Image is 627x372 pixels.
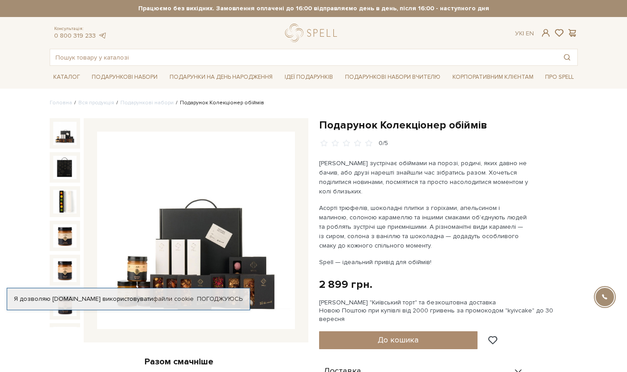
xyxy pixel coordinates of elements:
a: Вся продукція [78,99,114,106]
a: файли cookie [153,295,194,303]
span: | [523,30,524,37]
h1: Подарунок Колекціонер обіймів [319,118,578,132]
a: Подарункові набори [88,70,161,84]
p: Асорті трюфелів, шоколадні плитки з горіхами, апельсином і малиною, солоною карамеллю та іншими с... [319,203,529,250]
button: Пошук товару у каталозі [557,49,577,65]
span: Консультація: [54,26,107,32]
a: Ідеї подарунків [281,70,337,84]
div: Ук [515,30,534,38]
a: Корпоративним клієнтам [449,70,537,84]
div: Я дозволяю [DOMAIN_NAME] використовувати [7,295,250,303]
a: Подарункові набори [120,99,174,106]
img: Подарунок Колекціонер обіймів [53,258,77,282]
img: Подарунок Колекціонер обіймів [97,132,295,329]
img: Подарунок Колекціонер обіймів [53,190,77,213]
a: En [526,30,534,37]
img: Подарунок Колекціонер обіймів [53,156,77,179]
a: Про Spell [542,70,577,84]
a: logo [285,24,341,42]
img: Подарунок Колекціонер обіймів [53,122,77,145]
a: Погоджуюсь [197,295,243,303]
img: Подарунок Колекціонер обіймів [53,224,77,248]
a: Головна [50,99,72,106]
img: Подарунок Колекціонер обіймів [53,327,77,350]
a: Подарункові набори Вчителю [341,69,444,85]
div: 0/5 [379,139,388,148]
p: [PERSON_NAME] зустрічає обіймами на порозі, родичі, яких давно не бачив, або друзі нарешті знайшл... [319,158,529,196]
div: 2 899 грн. [319,278,372,291]
p: Spell — ідеальний привід для обіймів! [319,257,529,267]
button: До кошика [319,331,478,349]
strong: Працюємо без вихідних. Замовлення оплачені до 16:00 відправляємо день в день, після 16:00 - насту... [50,4,578,13]
div: [PERSON_NAME] "Київський торт" та безкоштовна доставка Новою Поштою при купівлі від 2000 гривень ... [319,299,578,323]
li: Подарунок Колекціонер обіймів [174,99,264,107]
a: 0 800 319 233 [54,32,96,39]
a: Каталог [50,70,84,84]
span: До кошика [378,335,418,345]
a: Подарунки на День народження [166,70,276,84]
div: Разом смачніше [50,356,308,368]
a: telegram [98,32,107,39]
input: Пошук товару у каталозі [50,49,557,65]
